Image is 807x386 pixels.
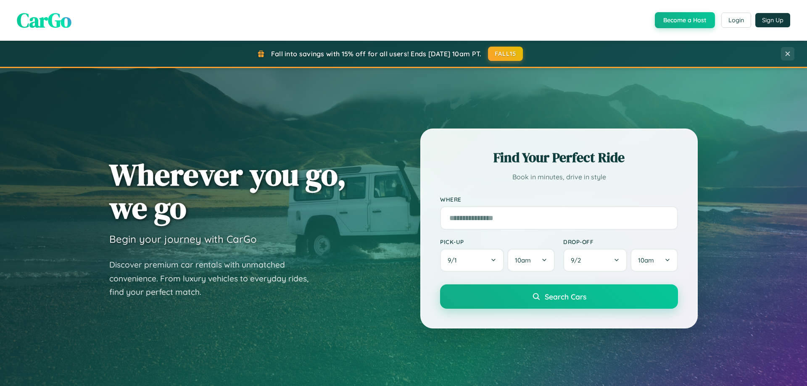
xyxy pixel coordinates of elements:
[488,47,523,61] button: FALL15
[17,6,71,34] span: CarGo
[448,256,461,264] span: 9 / 1
[563,249,627,272] button: 9/2
[440,148,678,167] h2: Find Your Perfect Ride
[563,238,678,245] label: Drop-off
[440,284,678,309] button: Search Cars
[109,158,346,224] h1: Wherever you go, we go
[571,256,585,264] span: 9 / 2
[440,196,678,203] label: Where
[440,238,555,245] label: Pick-up
[507,249,555,272] button: 10am
[630,249,678,272] button: 10am
[109,258,319,299] p: Discover premium car rentals with unmatched convenience. From luxury vehicles to everyday rides, ...
[440,171,678,183] p: Book in minutes, drive in style
[109,233,257,245] h3: Begin your journey with CarGo
[515,256,531,264] span: 10am
[440,249,504,272] button: 9/1
[721,13,751,28] button: Login
[271,50,482,58] span: Fall into savings with 15% off for all users! Ends [DATE] 10am PT.
[755,13,790,27] button: Sign Up
[545,292,586,301] span: Search Cars
[655,12,715,28] button: Become a Host
[638,256,654,264] span: 10am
